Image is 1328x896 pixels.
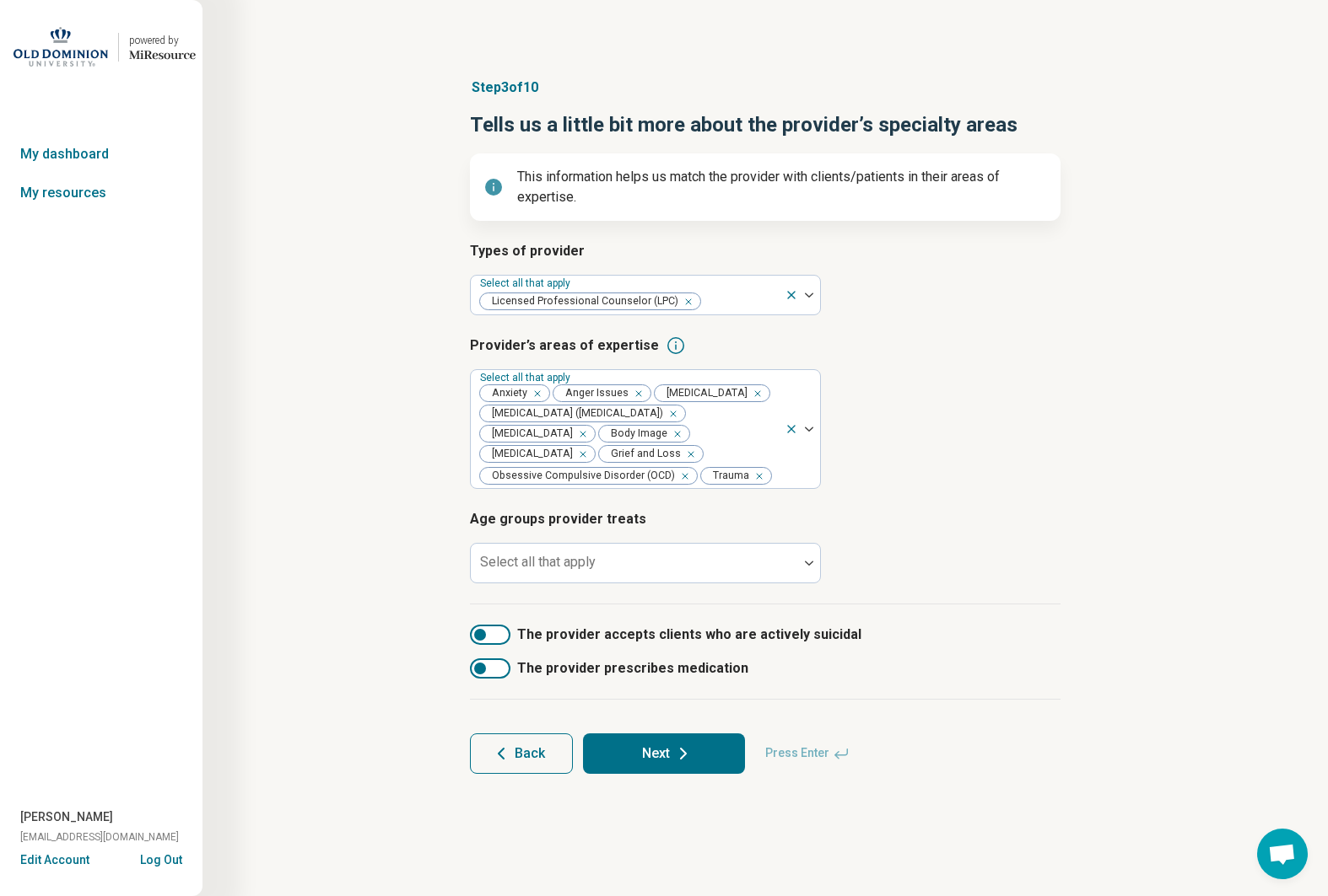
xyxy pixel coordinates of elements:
span: Anxiety [480,385,532,401]
span: [PERSON_NAME] [20,808,113,826]
span: The provider prescribes medication [517,658,748,679]
a: Old Dominion Universitypowered by [7,27,196,67]
h3: Provider’s areas of expertise [470,335,1061,356]
span: Licensed Professional Counselor (LPC) [480,293,683,309]
span: [MEDICAL_DATA] [480,426,578,442]
label: Select all that apply [480,554,596,570]
h1: Tells us a little bit more about the provider’s specialty areas [470,111,1061,140]
span: [MEDICAL_DATA] ([MEDICAL_DATA]) [480,405,668,421]
h3: Age groups provider treats [470,509,1061,529]
label: Select all that apply [480,372,574,384]
img: Old Dominion University [13,27,108,67]
span: The provider accepts clients who are actively suicidal [517,625,861,645]
span: [MEDICAL_DATA] [655,385,753,401]
span: Anger Issues [553,385,634,401]
span: Back [515,747,545,760]
div: Open chat [1257,829,1308,879]
span: Obsessive Compulsive Disorder (OCD) [480,468,680,484]
p: This information helps us match the provider with clients/patients in their areas of expertise. [517,167,1047,207]
div: powered by [129,33,196,48]
button: Edit Account [20,851,89,869]
p: Step 3 of 10 [470,78,1061,98]
button: Log Out [140,851,182,865]
button: Next [583,733,745,774]
span: Press Enter [755,733,860,774]
label: Select all that apply [480,277,574,289]
span: [MEDICAL_DATA] [480,446,578,462]
h3: Types of provider [470,241,1061,261]
button: Back [470,733,573,774]
span: Grief and Loss [599,446,686,462]
span: [EMAIL_ADDRESS][DOMAIN_NAME] [20,829,179,845]
span: Trauma [701,468,754,484]
span: Body Image [599,426,672,442]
